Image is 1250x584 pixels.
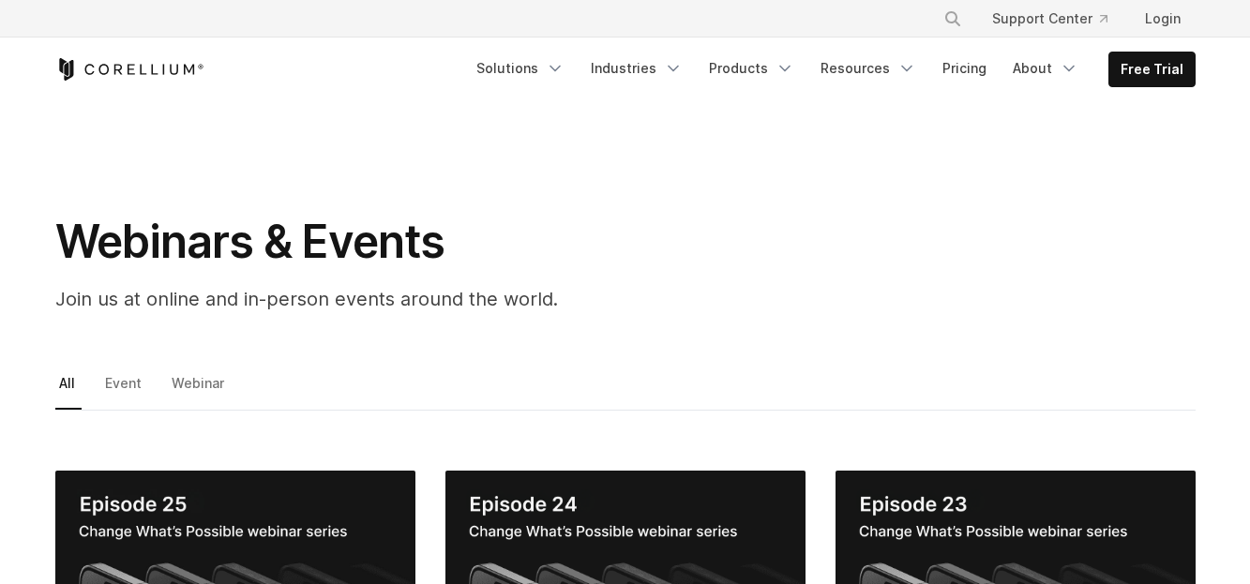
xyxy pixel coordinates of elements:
button: Search [936,2,970,36]
div: Navigation Menu [921,2,1196,36]
a: Products [698,52,806,85]
p: Join us at online and in-person events around the world. [55,285,806,313]
a: Pricing [931,52,998,85]
a: Login [1130,2,1196,36]
h1: Webinars & Events [55,214,806,270]
a: Event [101,370,148,410]
a: Corellium Home [55,58,204,81]
a: Support Center [977,2,1122,36]
a: Free Trial [1109,52,1195,86]
div: Navigation Menu [465,52,1196,87]
a: About [1002,52,1090,85]
a: All [55,370,82,410]
a: Webinar [168,370,231,410]
a: Solutions [465,52,576,85]
a: Industries [580,52,694,85]
a: Resources [809,52,927,85]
